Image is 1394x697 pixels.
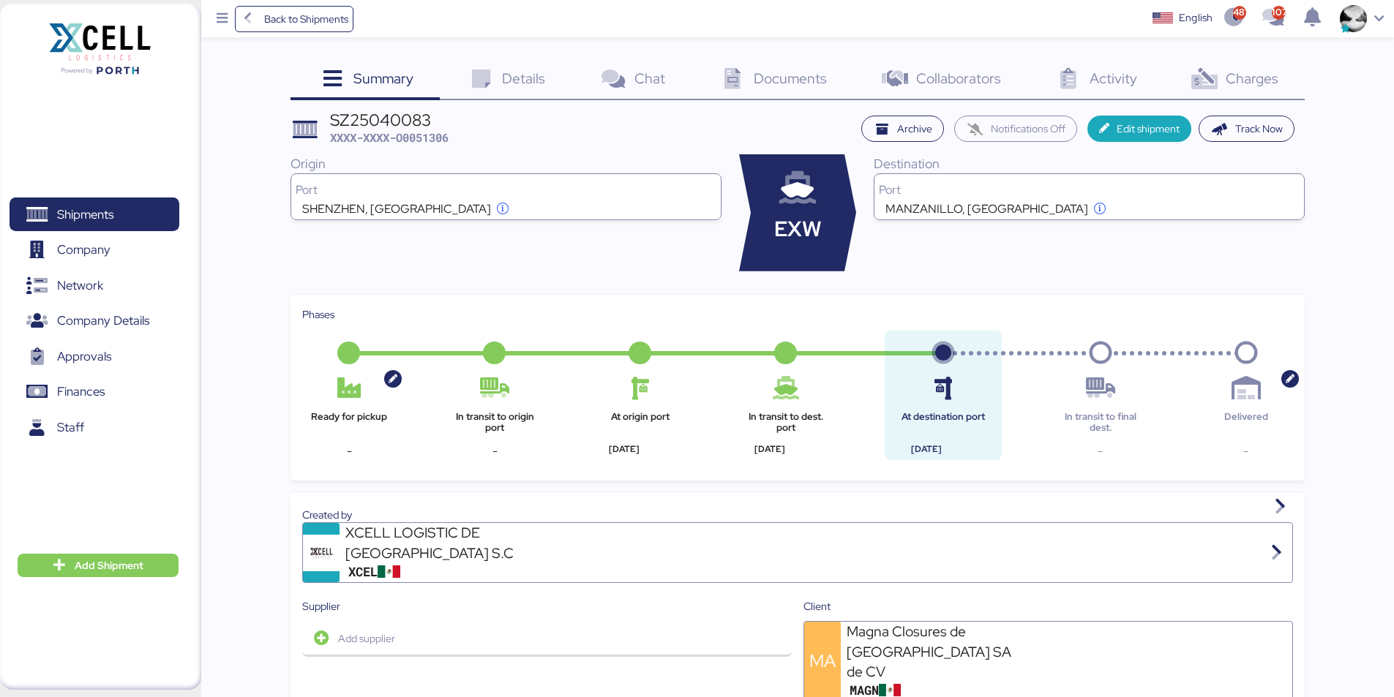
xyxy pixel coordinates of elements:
div: MANZANILLO, [GEOGRAPHIC_DATA] [885,203,1088,215]
span: Details [502,69,545,88]
div: - [1199,442,1293,460]
span: Notifications Off [991,120,1065,137]
span: Summary [353,69,413,88]
div: Port [296,184,646,196]
div: - [1054,442,1147,460]
div: - [448,442,542,460]
span: Track Now [1235,120,1283,137]
div: XCELL LOGISTIC DE [GEOGRAPHIC_DATA] S.C [345,523,521,563]
span: Add supplier [338,630,395,647]
span: Archive [897,120,932,137]
span: Collaborators [916,69,1001,88]
span: Shipments [57,204,113,225]
div: In transit to dest. port [739,412,833,433]
span: Company [57,239,110,260]
span: Staff [57,417,84,438]
div: SZ25040083 [330,112,449,128]
div: Magna Closures de [GEOGRAPHIC_DATA] SA de CV [847,622,1022,682]
span: Add Shipment [75,557,143,574]
div: Created by [302,507,1293,523]
div: SHENZHEN, [GEOGRAPHIC_DATA] [302,203,491,215]
a: Company Details [10,304,179,338]
span: MA [809,648,836,674]
span: Charges [1226,69,1278,88]
button: Add supplier [302,620,792,657]
span: Activity [1090,69,1137,88]
button: Edit shipment [1087,116,1192,142]
div: [DATE] [593,442,654,456]
div: Phases [302,306,1293,323]
div: - [302,442,396,460]
span: XXXX-XXXX-O0051306 [330,130,449,145]
button: Track Now [1199,116,1294,142]
span: EXW [774,214,822,245]
a: Staff [10,410,179,444]
span: Finances [57,381,105,402]
span: Chat [634,69,665,88]
span: Documents [754,69,827,88]
span: Approvals [57,346,111,367]
div: [DATE] [739,442,800,456]
div: In transit to final dest. [1054,412,1147,433]
div: Delivered [1199,412,1293,433]
div: English [1179,10,1213,26]
div: Ready for pickup [302,412,396,433]
a: Shipments [10,197,179,231]
div: Origin [291,154,722,173]
button: Add Shipment [18,554,179,577]
a: Back to Shipments [235,6,354,32]
span: Back to Shipments [264,10,348,28]
button: Notifications Off [954,116,1077,142]
span: Network [57,275,103,296]
button: Menu [210,7,235,31]
a: Network [10,268,179,302]
div: At origin port [593,412,687,433]
span: Company Details [57,310,149,331]
a: Company [10,233,179,267]
div: At destination port [896,412,990,433]
div: Port [879,184,1229,196]
div: In transit to origin port [448,412,542,433]
a: Approvals [10,339,179,373]
div: [DATE] [896,442,957,456]
span: Edit shipment [1117,120,1180,137]
button: Archive [861,116,945,142]
div: Destination [874,154,1305,173]
a: Finances [10,375,179,409]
